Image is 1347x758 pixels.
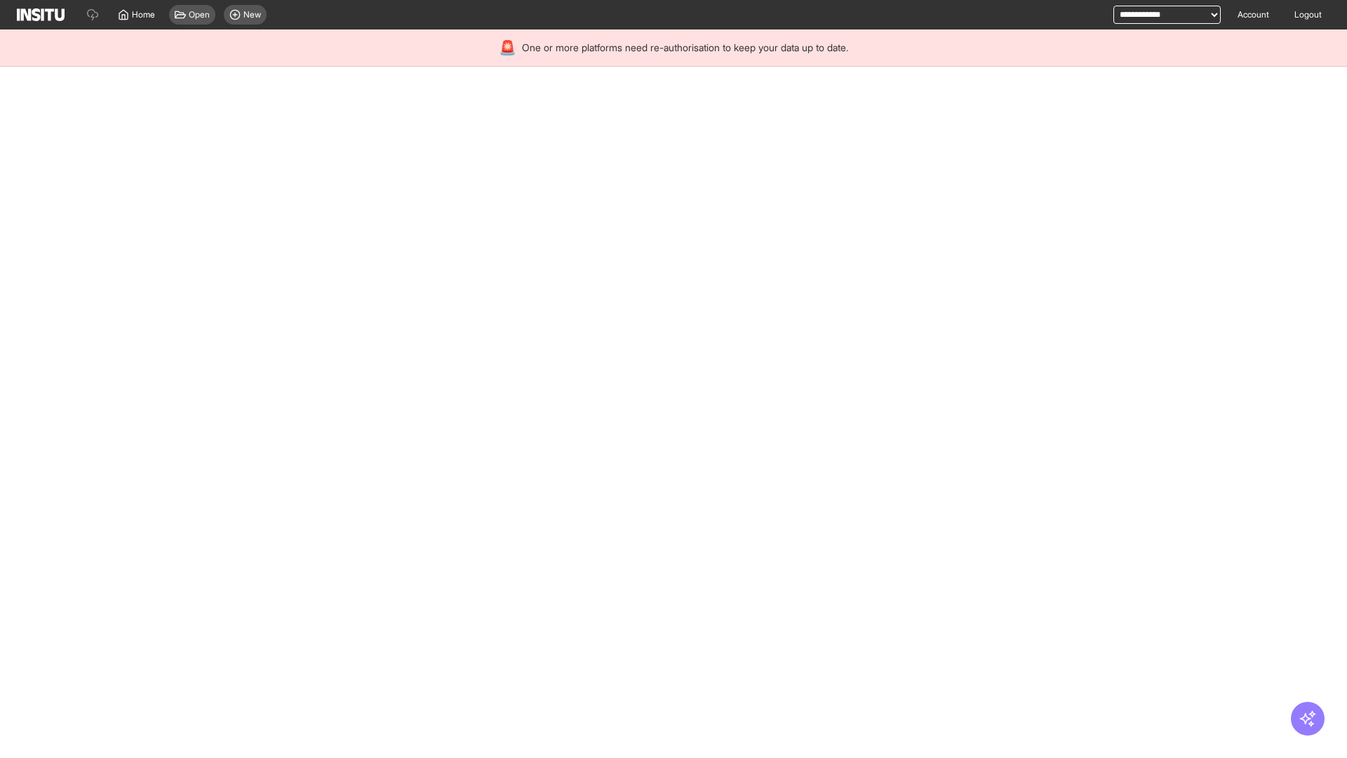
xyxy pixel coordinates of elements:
[522,41,848,55] span: One or more platforms need re-authorisation to keep your data up to date.
[17,8,65,21] img: Logo
[132,9,155,20] span: Home
[499,38,516,58] div: 🚨
[243,9,261,20] span: New
[189,9,210,20] span: Open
